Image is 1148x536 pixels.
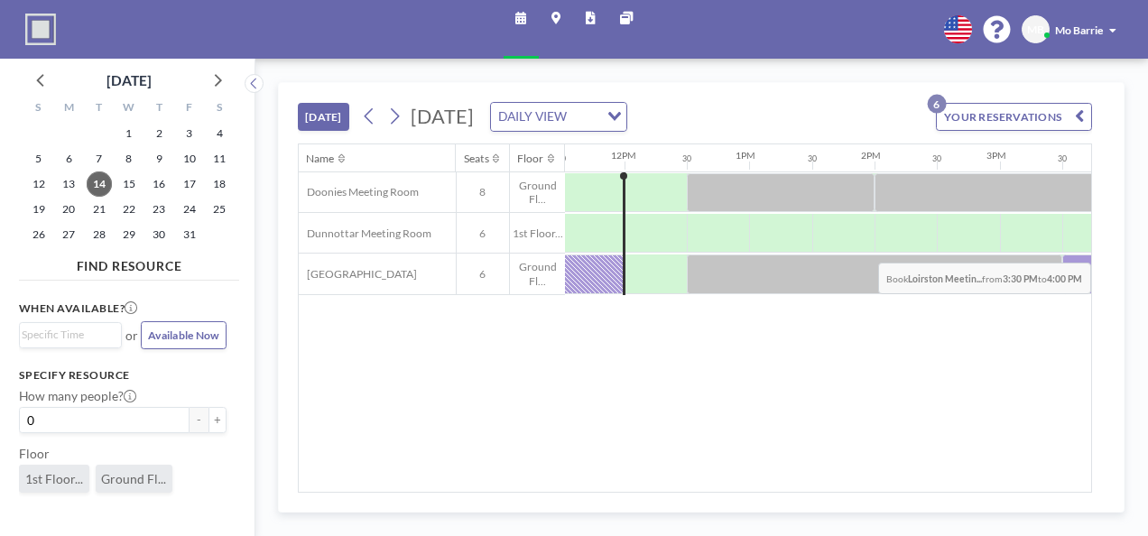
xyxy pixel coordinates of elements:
[116,197,142,222] span: Wednesday, October 22, 2025
[26,171,51,197] span: Sunday, October 12, 2025
[1047,273,1082,284] b: 4:00 PM
[19,446,50,461] label: Floor
[1058,154,1067,164] div: 30
[146,197,171,222] span: Thursday, October 23, 2025
[144,97,174,121] div: T
[146,222,171,247] span: Thursday, October 30, 2025
[87,171,112,197] span: Tuesday, October 14, 2025
[56,222,81,247] span: Monday, October 27, 2025
[174,97,204,121] div: F
[571,106,597,127] input: Search for option
[87,222,112,247] span: Tuesday, October 28, 2025
[141,321,227,349] button: Available Now
[299,226,431,240] span: Dunnottar Meeting Room
[177,222,202,247] span: Friday, October 31, 2025
[190,407,208,433] button: -
[457,267,510,281] span: 6
[26,146,51,171] span: Sunday, October 5, 2025
[177,121,202,146] span: Friday, October 3, 2025
[306,152,334,165] div: Name
[932,154,941,164] div: 30
[808,154,817,164] div: 30
[1027,23,1044,36] span: MB
[861,150,881,162] div: 2PM
[491,103,626,131] div: Search for option
[84,97,114,121] div: T
[146,171,171,197] span: Thursday, October 16, 2025
[177,146,202,171] span: Friday, October 10, 2025
[20,323,122,347] div: Search for option
[510,179,565,206] span: Ground Fl...
[1003,273,1038,284] b: 3:30 PM
[26,222,51,247] span: Sunday, October 26, 2025
[299,267,417,281] span: [GEOGRAPHIC_DATA]
[146,121,171,146] span: Thursday, October 2, 2025
[116,146,142,171] span: Wednesday, October 8, 2025
[101,471,166,486] span: Ground Fl...
[207,197,232,222] span: Saturday, October 25, 2025
[56,171,81,197] span: Monday, October 13, 2025
[19,252,239,273] h4: FIND RESOURCE
[207,121,232,146] span: Saturday, October 4, 2025
[205,97,235,121] div: S
[177,171,202,197] span: Friday, October 17, 2025
[1055,23,1103,37] span: Mo Barrie
[495,106,569,127] span: DAILY VIEW
[56,197,81,222] span: Monday, October 20, 2025
[510,260,565,287] span: Ground Fl...
[878,263,1091,294] span: Book from to
[87,197,112,222] span: Tuesday, October 21, 2025
[26,197,51,222] span: Sunday, October 19, 2025
[23,97,53,121] div: S
[986,150,1006,162] div: 3PM
[148,328,219,342] span: Available Now
[457,185,510,199] span: 8
[928,94,947,113] p: 6
[106,68,152,93] div: [DATE]
[457,226,510,240] span: 6
[736,150,755,162] div: 1PM
[298,103,348,131] button: [DATE]
[125,328,138,343] span: or
[207,146,232,171] span: Saturday, October 11, 2025
[464,152,489,165] div: Seats
[116,121,142,146] span: Wednesday, October 1, 2025
[19,388,136,403] label: How many people?
[517,152,543,165] div: Floor
[411,105,474,128] span: [DATE]
[53,97,83,121] div: M
[22,327,112,344] input: Search for option
[611,150,636,162] div: 12PM
[116,171,142,197] span: Wednesday, October 15, 2025
[146,146,171,171] span: Thursday, October 9, 2025
[207,171,232,197] span: Saturday, October 18, 2025
[25,14,57,45] img: organization-logo
[87,146,112,171] span: Tuesday, October 7, 2025
[208,407,227,433] button: +
[936,103,1092,131] button: YOUR RESERVATIONS6
[177,197,202,222] span: Friday, October 24, 2025
[682,154,691,164] div: 30
[19,368,227,382] h3: Specify resource
[299,185,419,199] span: Doonies Meeting Room
[908,273,982,284] b: Loirston Meetin...
[114,97,143,121] div: W
[510,226,565,240] span: 1st Floor...
[25,471,83,486] span: 1st Floor...
[56,146,81,171] span: Monday, October 6, 2025
[116,222,142,247] span: Wednesday, October 29, 2025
